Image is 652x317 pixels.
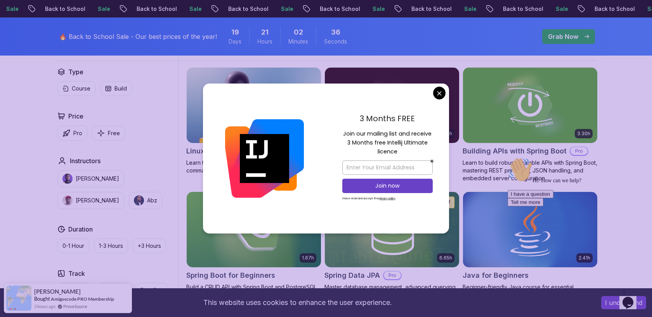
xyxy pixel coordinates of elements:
p: +3 Hours [138,242,161,250]
a: Java for Beginners card2.41hJava for BeginnersBeginner-friendly Java course for essential program... [463,192,598,299]
span: Hours [257,38,272,45]
p: [PERSON_NAME] [76,197,119,204]
span: [PERSON_NAME] [34,288,81,295]
button: Build [100,81,132,96]
p: 1.67h [302,255,314,261]
span: Hi! How can we help? [3,23,77,29]
span: 3 hours ago [34,303,55,310]
a: Spring Data JPA card6.65hNEWSpring Data JPAProMaster database management, advanced querying, and ... [324,192,460,299]
img: :wave: [3,3,28,28]
p: Abz [147,197,157,204]
p: Back to School [405,5,458,13]
div: This website uses cookies to enhance the user experience. [6,294,590,311]
span: 36 Seconds [331,27,340,38]
p: 6.65h [439,255,452,261]
p: Sale [275,5,300,13]
p: Back to School [314,5,366,13]
button: Course [57,81,95,96]
button: +3 Hours [133,239,166,253]
p: Build a CRUD API with Spring Boot and PostgreSQL database using Spring Data JPA and Spring AI [186,283,321,299]
p: Sale [550,5,574,13]
button: Free [92,125,125,141]
a: ProveSource [63,303,87,310]
span: 21 Hours [261,27,269,38]
img: instructor img [62,195,73,206]
p: Pro [73,129,82,137]
h2: Java for Beginners [463,270,529,281]
img: Building APIs with Spring Boot card [463,68,597,143]
p: Sale [366,5,391,13]
p: Pro [384,272,401,279]
p: Course [72,85,90,92]
p: Back to School [222,5,275,13]
img: Java for Beginners card [463,192,597,267]
div: 👋Hi! How can we help?I have a questionTell me more [3,3,143,52]
h2: Type [68,67,83,77]
a: Advanced Spring Boot card5.18hAdvanced Spring BootProDive deep into Spring Boot with our advanced... [324,67,460,182]
p: Back to School [39,5,92,13]
p: Grab Now [548,32,578,41]
h2: Duration [68,225,93,234]
span: Seconds [324,38,347,45]
h2: Price [68,111,83,121]
p: Back to School [588,5,641,13]
img: Spring Boot for Beginners card [187,192,321,267]
p: Back to School [130,5,183,13]
a: Amigoscode PRO Membership [51,296,114,302]
button: Back End [97,283,131,298]
button: Front End [57,283,92,298]
button: Dev Ops [135,283,168,298]
iframe: chat widget [619,286,644,309]
img: Linux Fundamentals card [187,68,321,143]
p: Learn the fundamentals of Linux and how to use the command line [186,159,321,174]
p: Dev Ops [140,286,163,294]
button: Tell me more [3,44,39,52]
p: 1-3 Hours [99,242,123,250]
button: instructor imgAbz [129,192,162,209]
p: Sale [458,5,483,13]
button: instructor img[PERSON_NAME] [57,192,124,209]
iframe: chat widget [505,154,644,282]
img: provesource social proof notification image [6,286,31,311]
img: instructor img [134,195,144,206]
p: Build [114,85,127,92]
p: 3.30h [577,131,590,137]
h2: Spring Boot for Beginners [186,270,275,281]
p: 0-1 Hour [62,242,84,250]
img: instructor img [62,174,73,184]
p: Master database management, advanced querying, and expert data handling with ease [324,283,460,299]
p: Sale [183,5,208,13]
button: 1-3 Hours [94,239,128,253]
button: 0-1 Hour [57,239,89,253]
span: 2 Minutes [294,27,303,38]
img: Advanced Spring Boot card [325,68,459,143]
a: Building APIs with Spring Boot card3.30hBuilding APIs with Spring BootProLearn to build robust, s... [463,67,598,182]
button: instructor img[PERSON_NAME] [57,170,124,187]
p: Free [108,129,120,137]
a: Linux Fundamentals card6.00hLinux FundamentalsProLearn the fundamentals of Linux and how to use t... [186,67,321,174]
h2: Building APIs with Spring Boot [463,146,567,157]
p: Back to School [497,5,550,13]
h2: Instructors [70,156,101,165]
span: Days [229,38,241,45]
button: Accept cookies [601,296,646,309]
span: 19 Days [231,27,239,38]
button: Pro [57,125,87,141]
p: Pro [570,147,588,155]
p: 🔥 Back to School Sale - Our best prices of the year! [59,32,217,41]
p: Learn to build robust, scalable APIs with Spring Boot, mastering REST principles, JSON handling, ... [463,159,598,182]
p: Beginner-friendly Java course for essential programming skills and application development [463,283,598,299]
span: Bought [34,296,50,302]
button: I have a question [3,36,49,44]
a: Spring Boot for Beginners card1.67hNEWSpring Boot for BeginnersBuild a CRUD API with Spring Boot ... [186,192,321,299]
span: Minutes [288,38,308,45]
h2: Linux Fundamentals [186,146,255,157]
h2: Track [68,269,85,278]
p: [PERSON_NAME] [76,175,119,183]
p: Sale [92,5,116,13]
h2: Spring Data JPA [324,270,380,281]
